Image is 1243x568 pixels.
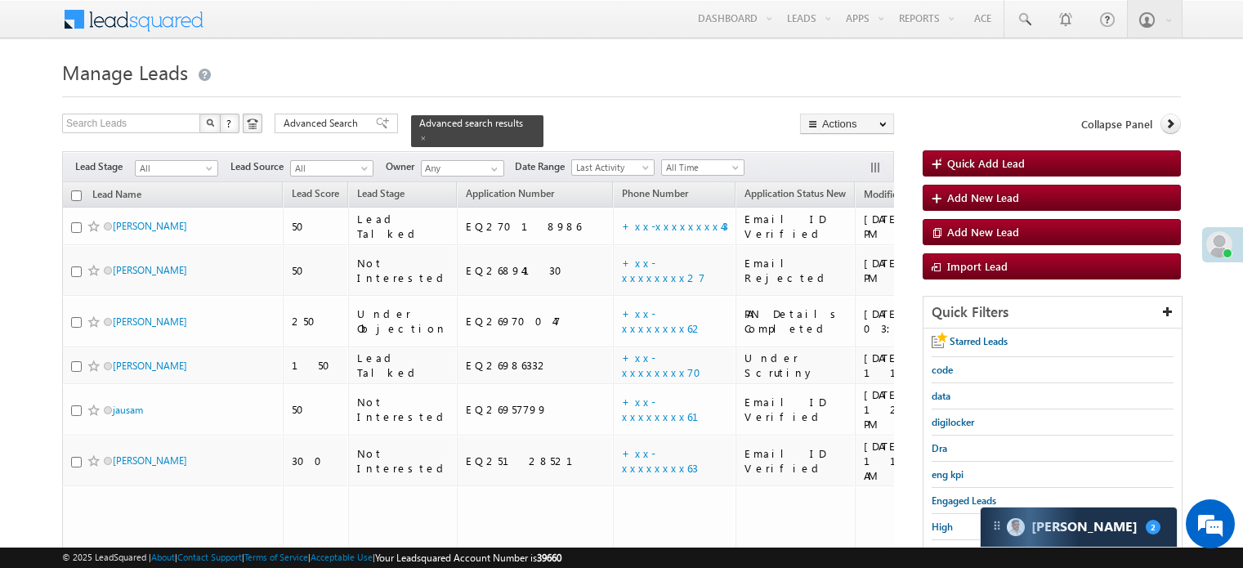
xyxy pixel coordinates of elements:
[419,117,523,129] span: Advanced search results
[113,360,187,372] a: [PERSON_NAME]
[571,159,655,176] a: Last Activity
[932,494,996,507] span: Engaged Leads
[135,160,218,177] a: All
[290,160,373,177] a: All
[932,364,953,376] span: code
[284,116,363,131] span: Advanced Search
[113,454,187,467] a: [PERSON_NAME]
[292,314,341,329] div: 250
[292,454,341,468] div: 300
[515,159,571,174] span: Date Range
[744,446,847,476] div: Email ID Verified
[230,159,290,174] span: Lead Source
[136,161,213,176] span: All
[744,187,846,199] span: Application Status New
[84,186,150,207] a: Lead Name
[357,351,449,380] div: Lead Talked
[177,552,242,562] a: Contact Support
[386,159,421,174] span: Owner
[744,212,847,241] div: Email ID Verified
[357,306,449,336] div: Under Objection
[458,185,562,206] a: Application Number
[75,159,135,174] span: Lead Stage
[482,161,503,177] a: Show All Items
[357,446,449,476] div: Not Interested
[292,263,341,278] div: 50
[744,256,847,285] div: Email Rejected
[466,219,606,234] div: EQ27018986
[62,59,188,85] span: Manage Leads
[744,351,847,380] div: Under Scrutiny
[864,256,982,285] div: [DATE] 04:54 PM
[622,256,705,284] a: +xx-xxxxxxxx27
[947,190,1019,204] span: Add New Lead
[864,351,982,380] div: [DATE] 11:38 AM
[932,468,964,481] span: eng kpi
[622,306,704,335] a: +xx-xxxxxxxx62
[151,552,175,562] a: About
[856,185,942,206] a: Modified On (sorted descending)
[864,212,982,241] div: [DATE] 04:58 PM
[662,160,740,175] span: All Time
[421,160,504,177] input: Type to Search
[113,404,143,416] a: jausam
[220,114,239,133] button: ?
[375,552,561,564] span: Your Leadsquared Account Number is
[357,395,449,424] div: Not Interested
[311,552,373,562] a: Acceptable Use
[466,314,606,329] div: EQ26970047
[357,256,449,285] div: Not Interested
[466,454,606,468] div: EQ25128521
[980,507,1178,548] div: carter-dragCarter[PERSON_NAME]2
[1081,117,1152,132] span: Collapse Panel
[864,188,919,200] span: Modified On
[292,402,341,417] div: 50
[932,416,974,428] span: digilocker
[292,219,341,234] div: 50
[947,225,1019,239] span: Add New Lead
[950,335,1008,347] span: Starred Leads
[292,358,341,373] div: 150
[661,159,744,176] a: All Time
[466,358,606,373] div: EQ26986332
[226,116,234,130] span: ?
[466,263,606,278] div: EQ26894130
[572,160,650,175] span: Last Activity
[349,185,413,206] a: Lead Stage
[466,402,606,417] div: EQ26957799
[113,220,187,232] a: [PERSON_NAME]
[206,119,214,127] img: Search
[932,390,950,402] span: data
[244,552,308,562] a: Terms of Service
[622,351,711,379] a: +xx-xxxxxxxx70
[71,190,82,201] input: Check all records
[357,212,449,241] div: Lead Talked
[622,219,728,233] a: +xx-xxxxxxxx43
[947,156,1025,170] span: Quick Add Lead
[113,315,187,328] a: [PERSON_NAME]
[744,395,847,424] div: Email ID Verified
[292,187,339,199] span: Lead Score
[537,552,561,564] span: 39660
[744,306,847,336] div: PAN Details Completed
[864,306,982,336] div: [DATE] 03:21 PM
[864,387,982,432] div: [DATE] 12:11 PM
[291,161,369,176] span: All
[1146,520,1160,534] span: 2
[62,550,561,566] span: © 2025 LeadSquared | | | | |
[357,187,405,199] span: Lead Stage
[622,187,688,199] span: Phone Number
[736,185,854,206] a: Application Status New
[932,442,947,454] span: Dra
[864,439,982,483] div: [DATE] 11:11 AM
[113,264,187,276] a: [PERSON_NAME]
[466,187,554,199] span: Application Number
[800,114,894,134] button: Actions
[284,185,347,206] a: Lead Score
[923,297,1182,329] div: Quick Filters
[614,185,696,206] a: Phone Number
[622,446,698,475] a: +xx-xxxxxxxx63
[622,395,718,423] a: +xx-xxxxxxxx61
[947,259,1008,273] span: Import Lead
[932,521,953,533] span: High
